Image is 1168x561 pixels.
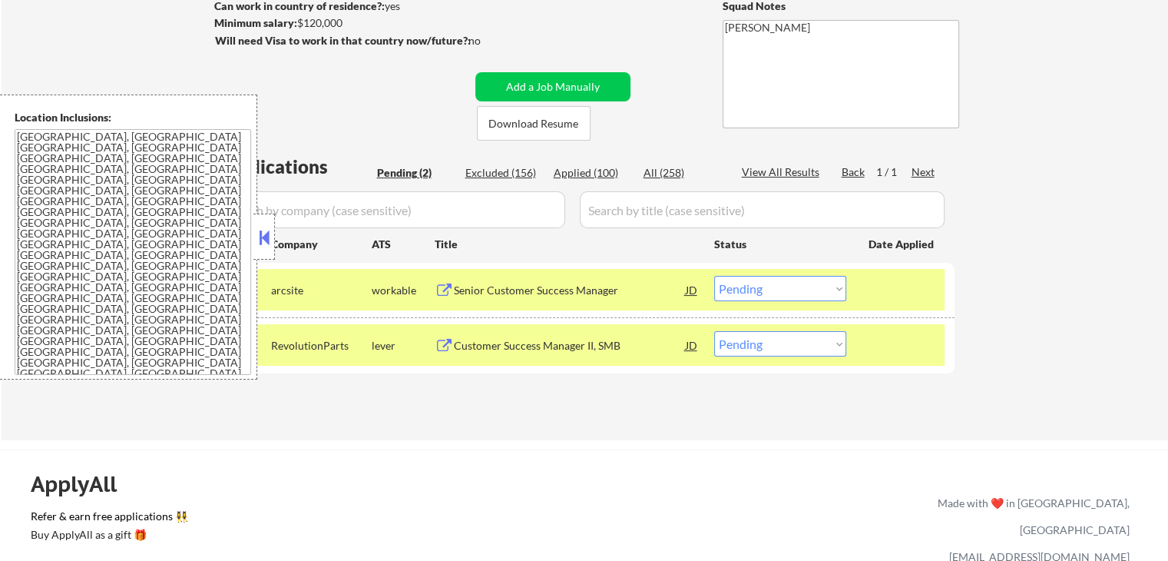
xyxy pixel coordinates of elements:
div: Date Applied [869,237,936,252]
div: Location Inclusions: [15,110,251,125]
div: ApplyAll [31,471,134,497]
div: Status [714,230,846,257]
div: RevolutionParts [271,338,372,354]
div: JD [684,276,700,304]
div: arcsite [271,283,372,298]
a: Refer & earn free applications 👯‍♀️ [31,511,617,527]
div: Applied (100) [554,165,630,181]
strong: Minimum salary: [214,16,297,29]
div: All (258) [644,165,720,181]
div: Title [435,237,700,252]
div: Buy ApplyAll as a gift 🎁 [31,529,184,540]
div: Next [912,164,936,180]
div: no [468,33,512,48]
div: Back [842,164,866,180]
div: Pending (2) [377,165,454,181]
div: lever [372,338,435,354]
div: Customer Success Manager II, SMB [454,338,686,354]
button: Add a Job Manually [475,72,630,101]
input: Search by company (case sensitive) [220,191,565,228]
div: workable [372,283,435,298]
div: Made with ❤️ in [GEOGRAPHIC_DATA], [GEOGRAPHIC_DATA] [931,490,1130,543]
div: JD [684,331,700,359]
div: Applications [220,158,372,176]
div: $120,000 [214,15,470,31]
div: View All Results [742,164,824,180]
div: 1 / 1 [876,164,912,180]
div: Senior Customer Success Manager [454,283,686,298]
button: Download Resume [477,106,591,141]
div: Excluded (156) [465,165,542,181]
div: Company [271,237,372,252]
div: ATS [372,237,435,252]
input: Search by title (case sensitive) [580,191,945,228]
strong: Will need Visa to work in that country now/future?: [215,34,471,47]
a: Buy ApplyAll as a gift 🎁 [31,527,184,546]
